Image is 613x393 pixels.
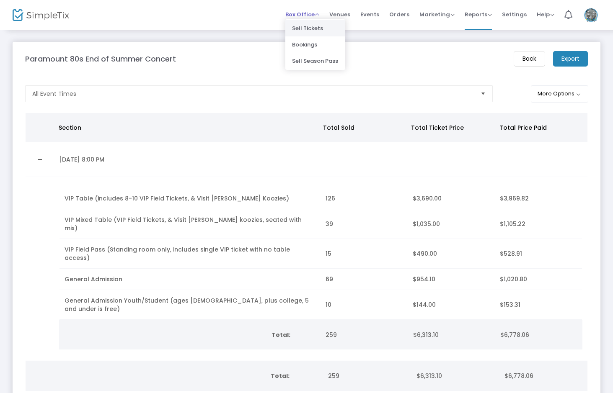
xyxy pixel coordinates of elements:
[329,4,350,25] span: Venues
[26,361,587,391] div: Data table
[499,123,547,132] span: Total Price Paid
[65,296,309,313] span: General Admission Youth/Student (ages [DEMOGRAPHIC_DATA], plus college, 5 and under is free)
[389,4,409,25] span: Orders
[531,85,588,103] button: More Options
[514,51,545,67] m-button: Back
[413,275,435,283] span: $954.10
[500,275,527,283] span: $1,020.80
[500,220,525,228] span: $1,105.22
[326,194,335,203] span: 126
[500,194,529,203] span: $3,969.82
[59,188,582,320] div: Data table
[54,113,318,142] th: Section
[65,275,122,283] span: General Admission
[413,194,442,203] span: $3,690.00
[504,372,533,380] span: $6,778.06
[326,331,337,339] span: 259
[553,51,588,67] m-button: Export
[500,249,522,258] span: $528.91
[285,53,345,69] li: Sell Season Pass
[65,194,289,203] span: VIP Table (includes 8-10 VIP Field Tickets, & Visit [PERSON_NAME] Koozies)
[285,10,319,18] span: Box Office
[65,216,302,232] span: VIP Mixed Table (VIP Field Tickets, & Visit [PERSON_NAME] koozies, seated with mix)
[465,10,492,18] span: Reports
[32,90,76,98] span: All Event Times
[328,372,339,380] span: 259
[419,10,455,18] span: Marketing
[500,331,529,339] span: $6,778.06
[271,372,290,380] b: Total:
[413,331,439,339] span: $6,313.10
[326,220,333,228] span: 39
[26,113,587,360] div: Data table
[416,372,442,380] span: $6,313.10
[65,245,290,262] span: VIP Field Pass (Standing room only, includes single VIP ticket with no table access)
[500,301,520,309] span: $153.31
[326,249,331,258] span: 15
[285,20,345,36] li: Sell Tickets
[537,10,554,18] span: Help
[31,153,49,166] a: Collapse Details
[326,301,331,309] span: 10
[25,53,176,64] m-panel-title: Paramount 80s End of Summer Concert
[477,86,489,102] button: Select
[318,113,406,142] th: Total Sold
[502,4,527,25] span: Settings
[360,4,379,25] span: Events
[413,249,437,258] span: $490.00
[413,301,436,309] span: $144.00
[285,36,345,53] li: Bookings
[326,275,333,283] span: 69
[54,142,321,177] td: [DATE] 8:00 PM
[411,123,464,132] span: Total Ticket Price
[413,220,440,228] span: $1,035.00
[272,331,290,339] b: Total:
